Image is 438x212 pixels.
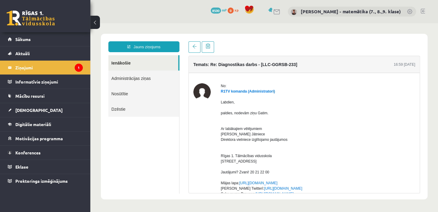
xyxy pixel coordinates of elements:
[228,8,241,12] a: 0 xp
[8,46,83,60] a: Aktuāli
[15,122,51,127] span: Digitālie materiāli
[7,11,55,26] a: Rīgas 1. Tālmācības vidusskola
[15,150,41,155] span: Konferences
[18,18,89,29] a: Jauns ziņojums
[222,8,227,12] span: mP
[8,117,83,131] a: Digitālie materiāli
[18,78,89,93] a: Dzēstie
[8,146,83,160] a: Konferences
[8,131,83,145] a: Motivācijas programma
[149,158,187,162] a: [URL][DOMAIN_NAME]
[15,136,63,141] span: Motivācijas programma
[8,32,83,46] a: Sākums
[8,160,83,174] a: Eklase
[18,32,88,47] a: Ienākošie
[18,47,89,63] a: Administrācijas ziņas
[8,174,83,188] a: Proktoringa izmēģinājums
[8,89,83,103] a: Mācību resursi
[228,8,234,14] span: 0
[15,75,83,89] legend: Informatīvie ziņojumi
[235,8,238,12] span: xp
[15,51,30,56] span: Aktuāli
[291,9,297,15] img: Irēna Roze - matemātika (7., 8.,9. klase)
[8,61,83,74] a: Ziņojumi1
[15,93,45,99] span: Mācību resursi
[130,60,325,65] div: No:
[15,164,28,169] span: Eklase
[130,97,325,195] p: Ar labākajiem vēlējumiem [PERSON_NAME] Jātniece Direktora vietniece izglītojamo jautājumos Rīgas ...
[103,60,120,78] img: R1TV komanda
[18,63,89,78] a: Nosūtītie
[15,107,63,113] span: [DEMOGRAPHIC_DATA]
[130,76,325,93] p: Labdien, paldies, nodevām ziņu Gatim.
[174,163,212,167] a: [URL][DOMAIN_NAME]
[165,169,203,173] a: [URL][DOMAIN_NAME]
[8,103,83,117] a: [DEMOGRAPHIC_DATA]
[103,39,207,44] h4: Temats: Re: Diagnostikas darbs - [LLC-GGRSB-233]
[301,8,401,14] a: [PERSON_NAME] - matemātika (7., 8.,9. klase)
[8,75,83,89] a: Informatīvie ziņojumi
[211,8,221,14] span: 8500
[15,36,31,42] span: Sākums
[303,39,325,44] div: 16:59 [DATE]
[15,61,83,74] legend: Ziņojumi
[211,8,227,12] a: 8500 mP
[15,178,68,184] span: Proktoringa izmēģinājums
[75,64,83,72] i: 1
[130,66,185,70] a: R1TV komanda (Administratori)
